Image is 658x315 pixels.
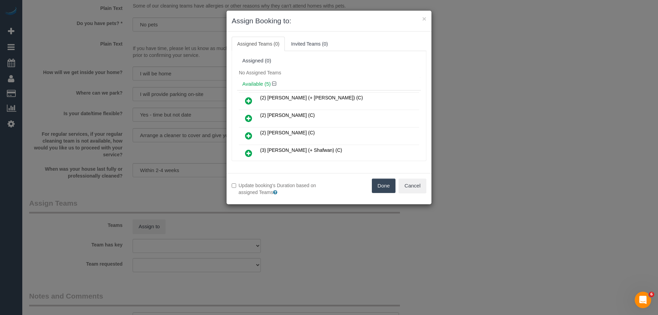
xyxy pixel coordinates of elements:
span: (2) [PERSON_NAME] (C) [260,112,315,118]
iframe: Intercom live chat [635,292,651,308]
a: Invited Teams (0) [285,37,333,51]
span: 6 [649,292,654,297]
div: Assigned (0) [242,58,416,64]
h4: Available (5) [242,81,416,87]
span: (2) [PERSON_NAME] (C) [260,130,315,135]
input: Update booking's Duration based on assigned Teams [232,183,236,188]
label: Update booking's Duration based on assigned Teams [232,182,324,196]
a: Assigned Teams (0) [232,37,285,51]
button: Done [372,179,396,193]
h3: Assign Booking to: [232,16,426,26]
span: (3) [PERSON_NAME] (+ Shafwan) (C) [260,147,342,153]
span: No Assigned Teams [239,70,281,75]
span: (2) [PERSON_NAME] (+ [PERSON_NAME]) (C) [260,95,363,100]
button: Cancel [399,179,426,193]
button: × [422,15,426,22]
